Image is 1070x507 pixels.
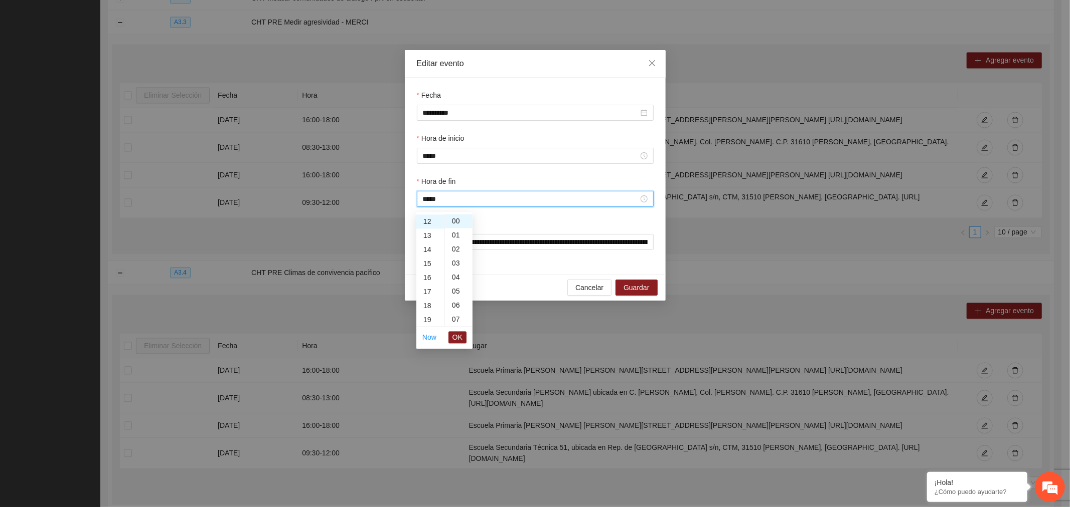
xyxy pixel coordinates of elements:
[52,52,169,64] div: Conversaciones
[416,228,444,242] div: 13
[616,280,657,296] button: Guardar
[445,298,473,312] div: 06
[445,214,473,228] div: 00
[445,256,473,270] div: 03
[575,282,603,293] span: Cancelar
[445,284,473,298] div: 05
[445,270,473,284] div: 04
[416,313,444,327] div: 19
[423,150,639,161] input: Hora de inicio
[639,50,666,77] button: Close
[25,148,171,250] span: No hay ninguna conversación en curso
[935,488,1020,495] p: ¿Cómo puedo ayudarte?
[416,285,444,299] div: 17
[416,257,444,271] div: 15
[417,133,465,144] label: Hora de inicio
[416,299,444,313] div: 18
[648,59,656,67] span: close
[416,242,444,257] div: 14
[624,282,649,293] span: Guardar
[935,478,1020,486] div: ¡Hola!
[448,331,467,343] button: OK
[54,265,142,284] div: Chatear ahora
[422,333,436,341] a: Now
[423,107,639,118] input: Fecha
[417,234,654,250] input: Lugar
[452,332,463,343] span: OK
[567,280,612,296] button: Cancelar
[416,271,444,285] div: 16
[417,90,441,101] label: Fecha
[445,228,473,242] div: 01
[445,312,473,326] div: 07
[165,5,189,29] div: Minimizar ventana de chat en vivo
[417,58,654,69] div: Editar evento
[445,242,473,256] div: 02
[416,214,444,228] div: 12
[417,176,456,187] label: Hora de fin
[423,193,639,204] input: Hora de fin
